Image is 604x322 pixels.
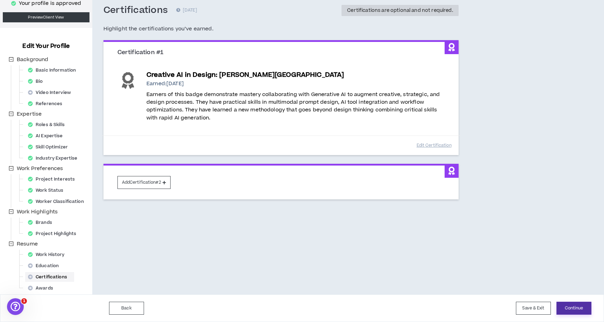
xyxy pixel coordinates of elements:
[25,229,83,239] div: Project Highlights
[103,5,168,16] h3: Certifications
[9,241,14,246] span: minus-square
[14,107,117,115] div: We typically reply in a few hours
[15,110,43,118] span: Expertise
[15,235,31,240] span: Home
[111,235,122,240] span: Help
[25,153,84,163] div: Industry Expertise
[25,250,72,259] div: Work History
[146,88,444,122] p: Earners of this badge demonstrate mastery collaborating with Generative AI to augment creative, s...
[15,208,59,216] span: Work Highlights
[25,197,91,206] div: Worker Classification
[17,110,42,118] span: Expertise
[17,165,63,172] span: Work Preferences
[95,11,109,25] div: Profile image for Gabriella
[46,218,93,246] button: Messages
[3,12,89,22] a: PreviewClient View
[9,111,14,116] span: minus-square
[25,88,78,97] div: Video Interview
[93,218,140,246] button: Help
[25,65,83,75] div: Basic Information
[109,302,144,315] button: Back
[7,94,133,120] div: Send us a messageWe typically reply in a few hours
[15,240,39,248] span: Resume
[146,80,444,88] p: Earned: [DATE]
[9,57,14,62] span: minus-square
[20,42,72,50] h3: Edit Your Profile
[21,298,27,304] span: 1
[146,70,444,80] p: Creative AI in Design: [PERSON_NAME][GEOGRAPHIC_DATA]
[118,70,138,90] img: Creative AI in Design: Pratt Institute
[25,272,74,282] div: Certifications
[14,73,126,85] p: How can we help?
[25,261,66,271] div: Education
[25,218,59,227] div: Brands
[117,49,450,57] h3: Certification #1
[25,283,60,293] div: Awards
[17,240,38,248] span: Resume
[15,56,50,64] span: Background
[103,25,459,33] h5: Highlight the certifications you’ve earned.
[120,11,133,24] div: Close
[9,166,14,171] span: minus-square
[15,164,64,173] span: Work Preferences
[25,131,70,141] div: AI Expertise
[176,7,197,14] p: [DATE]
[17,56,48,63] span: Background
[25,99,69,109] div: References
[25,120,72,130] div: Roles & Skills
[14,50,126,73] p: Hi [PERSON_NAME] !
[516,302,551,315] button: Save & Exit
[58,235,82,240] span: Messages
[17,208,58,215] span: Work Highlights
[417,139,452,152] button: Edit Certification
[25,174,82,184] div: Project Interests
[9,209,14,214] span: minus-square
[25,185,70,195] div: Work Status
[25,76,50,86] div: Bio
[7,298,24,315] iframe: Intercom live chat
[25,142,75,152] div: Skill Optimizer
[556,302,591,315] button: Continue
[117,176,171,189] button: AddCertification#2
[347,8,453,13] div: Certifications are optional and not required.
[14,13,27,24] img: logo
[14,100,117,107] div: Send us a message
